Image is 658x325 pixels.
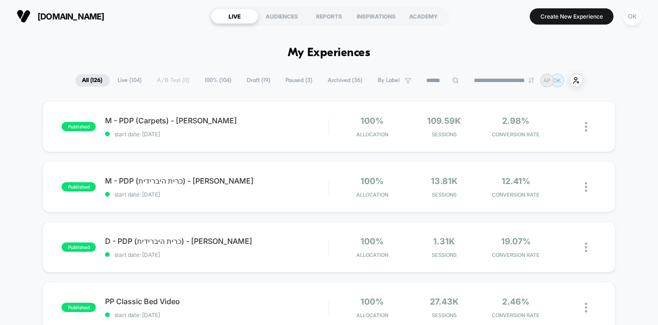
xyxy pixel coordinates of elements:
[62,122,96,131] span: published
[258,9,305,24] div: AUDIENCES
[543,77,551,84] p: AP
[356,252,388,258] span: Allocation
[105,191,329,198] span: start date: [DATE]
[14,9,107,24] button: [DOMAIN_NAME]
[211,9,258,24] div: LIVE
[501,236,531,246] span: 19.07%
[585,242,587,252] img: close
[321,74,370,87] span: Archived ( 36 )
[621,7,644,26] button: OK
[17,9,31,23] img: Visually logo
[482,252,549,258] span: CONVERSION RATE
[585,122,587,132] img: close
[378,77,400,84] span: By Label
[360,297,384,306] span: 100%
[400,9,447,24] div: ACADEMY
[553,77,561,84] p: OK
[62,242,96,252] span: published
[585,303,587,312] img: close
[528,77,534,83] img: end
[585,182,587,192] img: close
[482,131,549,138] span: CONVERSION RATE
[623,7,641,25] div: OK
[410,191,478,198] span: Sessions
[427,116,461,126] span: 109.59k
[353,9,400,24] div: INSPIRATIONS
[279,74,320,87] span: Paused ( 3 )
[360,236,384,246] span: 100%
[530,8,614,25] button: Create New Experience
[502,116,529,126] span: 2.98%
[482,191,549,198] span: CONVERSION RATE
[410,312,478,319] span: Sessions
[502,297,529,306] span: 2.46%
[360,116,384,126] span: 100%
[105,236,329,246] span: D - PDP (כרית היברידית) - [PERSON_NAME]
[356,191,388,198] span: Allocation
[105,116,329,125] span: M - PDP (Carpets) - [PERSON_NAME]
[410,252,478,258] span: Sessions
[305,9,353,24] div: REPORTS
[433,236,455,246] span: 1.31k
[111,74,149,87] span: Live ( 104 )
[482,312,549,319] span: CONVERSION RATE
[75,74,110,87] span: All ( 126 )
[430,297,459,306] span: 27.43k
[105,131,329,138] span: start date: [DATE]
[105,176,329,185] span: M - PDP (כרית היברידית) - [PERSON_NAME]
[240,74,278,87] span: Draft ( 19 )
[62,182,96,191] span: published
[105,251,329,258] span: start date: [DATE]
[356,131,388,138] span: Allocation
[360,176,384,186] span: 100%
[502,176,530,186] span: 12.41%
[37,12,105,21] span: [DOMAIN_NAME]
[198,74,239,87] span: 100% ( 104 )
[431,176,458,186] span: 13.81k
[105,312,329,319] span: start date: [DATE]
[410,131,478,138] span: Sessions
[356,312,388,319] span: Allocation
[62,303,96,312] span: published
[105,297,329,306] span: PP Classic Bed Video
[288,46,371,60] h1: My Experiences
